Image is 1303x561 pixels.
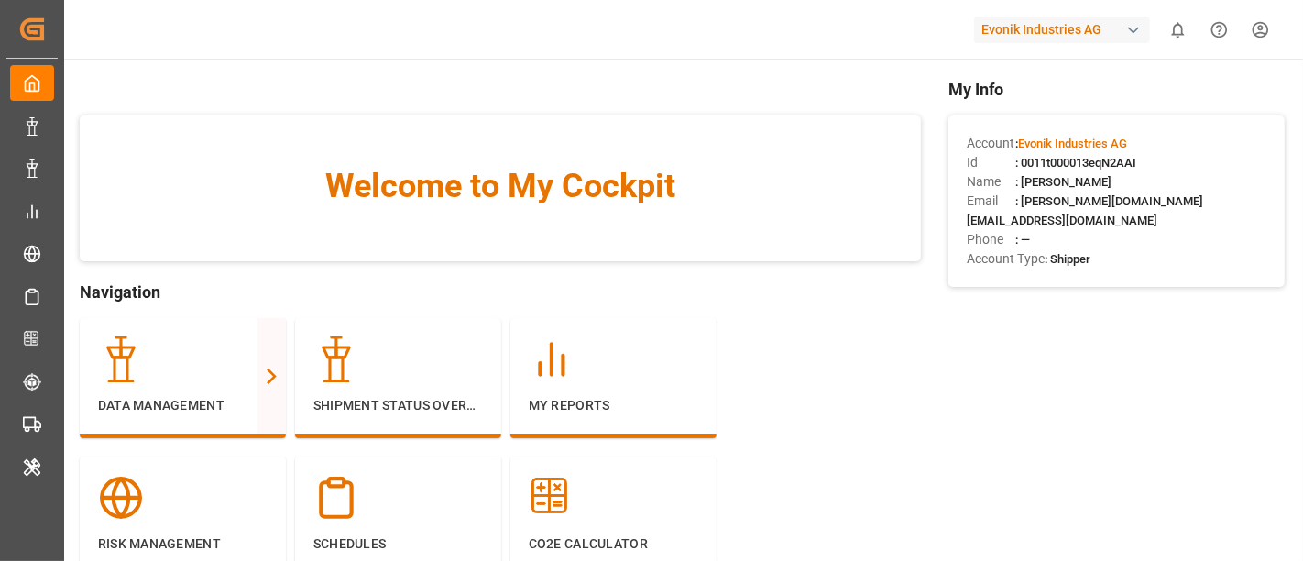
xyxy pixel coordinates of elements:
[98,534,268,554] p: Risk Management
[974,16,1150,43] div: Evonik Industries AG
[1157,9,1199,50] button: show 0 new notifications
[1015,175,1111,189] span: : [PERSON_NAME]
[1015,137,1127,150] span: :
[313,396,483,415] p: Shipment Status Overview
[948,77,1285,102] span: My Info
[967,153,1015,172] span: Id
[1015,233,1030,247] span: : —
[1015,156,1136,170] span: : 0011t000013eqN2AAI
[116,161,884,211] span: Welcome to My Cockpit
[1199,9,1240,50] button: Help Center
[98,396,268,415] p: Data Management
[967,249,1045,269] span: Account Type
[529,396,698,415] p: My Reports
[967,230,1015,249] span: Phone
[974,12,1157,47] button: Evonik Industries AG
[967,194,1203,227] span: : [PERSON_NAME][DOMAIN_NAME][EMAIL_ADDRESS][DOMAIN_NAME]
[80,280,921,304] span: Navigation
[967,134,1015,153] span: Account
[967,172,1015,192] span: Name
[1018,137,1127,150] span: Evonik Industries AG
[313,534,483,554] p: Schedules
[529,534,698,554] p: CO2e Calculator
[1045,252,1090,266] span: : Shipper
[967,192,1015,211] span: Email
